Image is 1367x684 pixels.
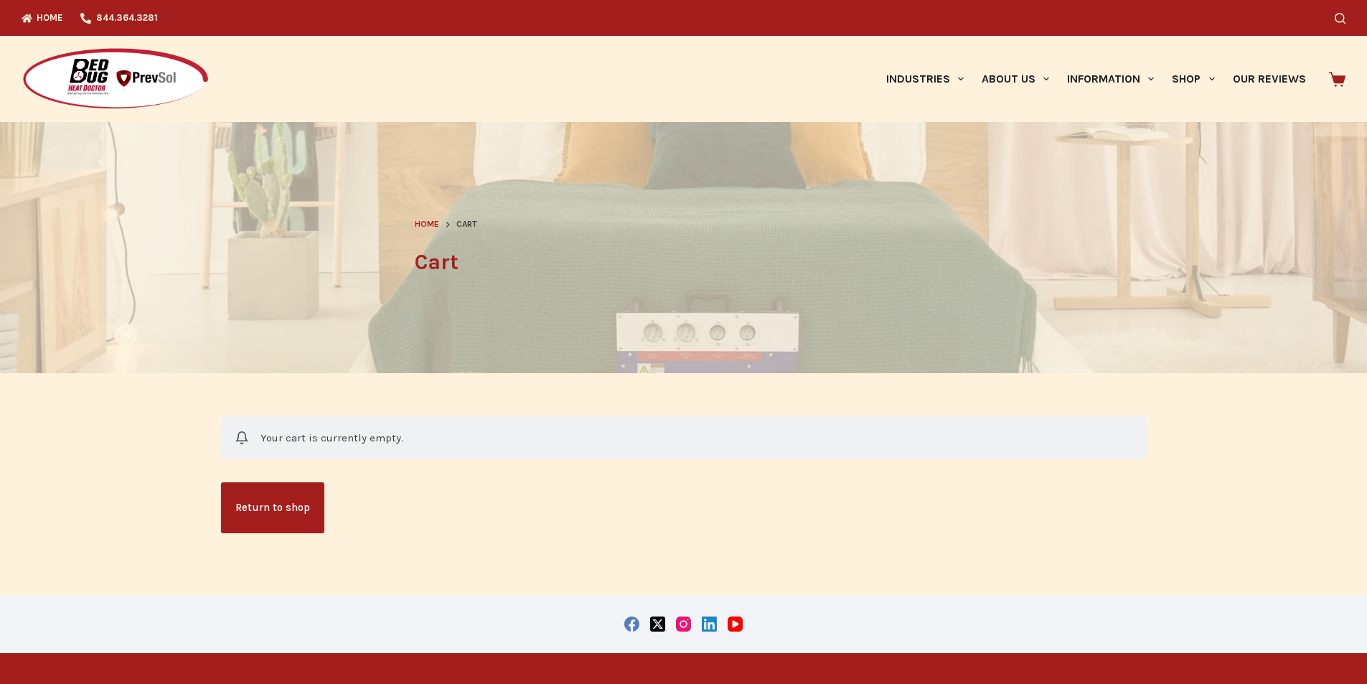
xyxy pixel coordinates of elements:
a: Industries [877,36,972,122]
span: Home [415,219,439,229]
a: Home [415,217,439,232]
img: Prevsol/Bed Bug Heat Doctor [22,47,210,111]
button: Search [1335,13,1345,24]
a: LinkedIn [702,617,717,632]
a: Facebook [624,617,639,632]
nav: Primary [877,36,1315,122]
a: X (Twitter) [650,617,665,632]
a: Shop [1163,36,1223,122]
a: Instagram [676,617,691,632]
a: Information [1058,36,1163,122]
a: Return to shop [221,482,324,533]
h1: Cart [415,246,953,278]
a: Our Reviews [1223,36,1315,122]
a: About Us [972,36,1058,122]
span: Cart [456,217,477,232]
a: YouTube [728,617,743,632]
div: Your cart is currently empty. [221,416,1147,459]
